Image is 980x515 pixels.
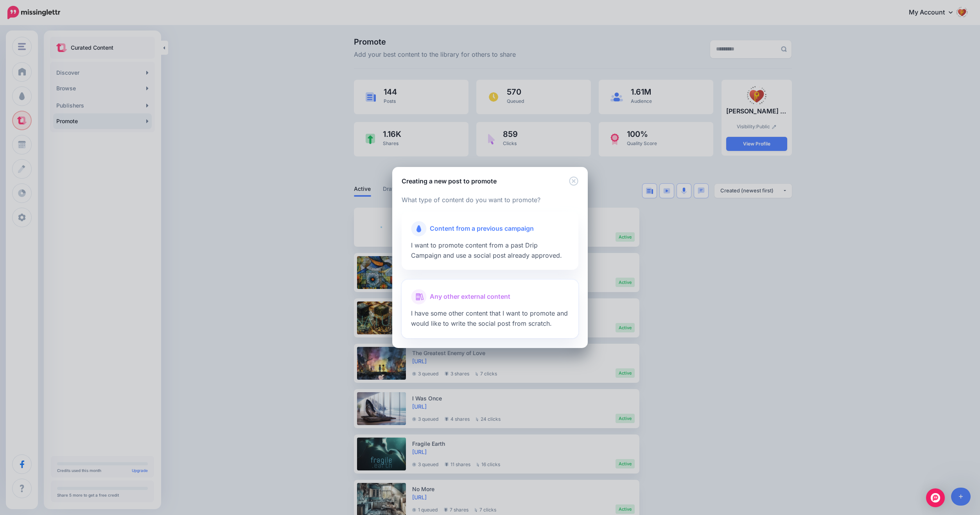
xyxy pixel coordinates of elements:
[402,176,497,186] h5: Creating a new post to promote
[402,195,578,205] p: What type of content do you want to promote?
[430,292,510,302] span: Any other external content
[411,309,568,327] span: I have some other content that I want to promote and would like to write the social post from scr...
[416,225,422,232] img: drip-campaigns.png
[430,224,534,234] span: Content from a previous campaign
[569,176,578,186] button: Close
[926,488,945,507] div: Open Intercom Messenger
[411,241,562,259] span: I want to promote content from a past Drip Campaign and use a social post already approved.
